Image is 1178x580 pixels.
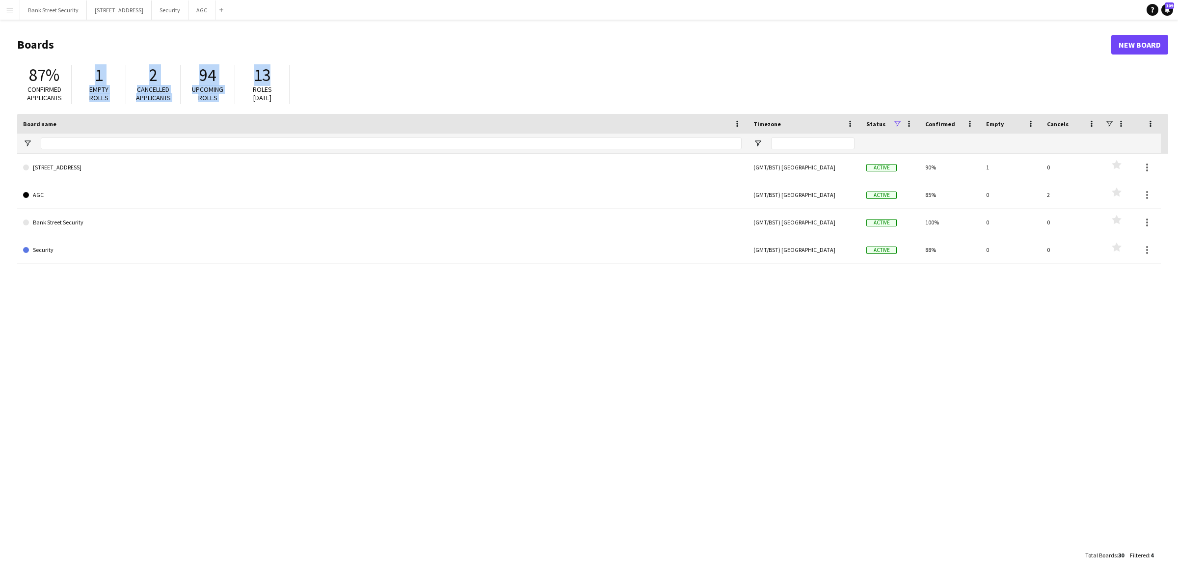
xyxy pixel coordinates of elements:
div: (GMT/BST) [GEOGRAPHIC_DATA] [748,209,860,236]
div: 0 [980,209,1041,236]
span: Active [866,164,897,171]
span: Cancelled applicants [136,85,171,102]
button: Open Filter Menu [753,139,762,148]
span: 109 [1165,2,1174,9]
span: Active [866,219,897,226]
span: 2 [149,64,158,86]
div: (GMT/BST) [GEOGRAPHIC_DATA] [748,181,860,208]
span: Roles [DATE] [253,85,272,102]
div: 85% [919,181,980,208]
div: 0 [1041,154,1102,181]
div: 1 [980,154,1041,181]
button: [STREET_ADDRESS] [87,0,152,20]
div: 0 [980,236,1041,263]
a: 109 [1161,4,1173,16]
div: 100% [919,209,980,236]
div: 0 [1041,236,1102,263]
span: Timezone [753,120,781,128]
div: 0 [980,181,1041,208]
span: 1 [95,64,103,86]
div: 90% [919,154,980,181]
div: 2 [1041,181,1102,208]
div: : [1130,546,1153,565]
span: Confirmed applicants [27,85,62,102]
span: Board name [23,120,56,128]
button: Open Filter Menu [23,139,32,148]
div: 0 [1041,209,1102,236]
a: AGC [23,181,742,209]
span: Filtered [1130,552,1149,559]
span: 30 [1118,552,1124,559]
span: Confirmed [925,120,955,128]
button: Bank Street Security [20,0,87,20]
span: Active [866,192,897,199]
span: Cancels [1047,120,1069,128]
button: Security [152,0,188,20]
button: AGC [188,0,215,20]
input: Board name Filter Input [41,138,742,149]
div: : [1085,546,1124,565]
span: 94 [199,64,216,86]
span: Active [866,247,897,254]
span: Empty [986,120,1004,128]
input: Timezone Filter Input [771,138,855,149]
div: (GMT/BST) [GEOGRAPHIC_DATA] [748,236,860,263]
h1: Boards [17,37,1111,52]
a: Bank Street Security [23,209,742,236]
a: [STREET_ADDRESS] [23,154,742,181]
span: Upcoming roles [192,85,223,102]
span: Total Boards [1085,552,1117,559]
a: Security [23,236,742,264]
span: 13 [254,64,270,86]
span: Empty roles [89,85,108,102]
div: 88% [919,236,980,263]
div: (GMT/BST) [GEOGRAPHIC_DATA] [748,154,860,181]
span: 87% [29,64,59,86]
span: 4 [1151,552,1153,559]
a: New Board [1111,35,1168,55]
span: Status [866,120,885,128]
